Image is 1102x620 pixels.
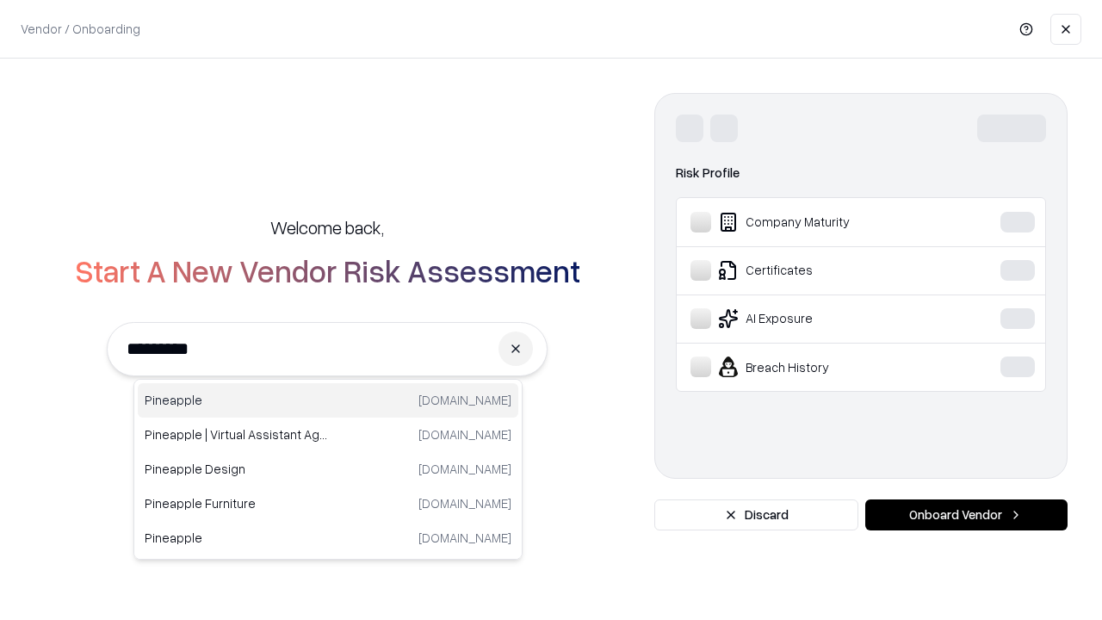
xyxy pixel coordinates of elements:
[75,253,580,288] h2: Start A New Vendor Risk Assessment
[654,499,858,530] button: Discard
[145,529,328,547] p: Pineapple
[690,308,948,329] div: AI Exposure
[418,494,511,512] p: [DOMAIN_NAME]
[270,215,384,239] h5: Welcome back,
[145,460,328,478] p: Pineapple Design
[418,391,511,409] p: [DOMAIN_NAME]
[690,356,948,377] div: Breach History
[690,260,948,281] div: Certificates
[145,391,328,409] p: Pineapple
[418,425,511,443] p: [DOMAIN_NAME]
[690,212,948,232] div: Company Maturity
[21,20,140,38] p: Vendor / Onboarding
[145,494,328,512] p: Pineapple Furniture
[676,163,1046,183] div: Risk Profile
[133,379,523,560] div: Suggestions
[418,460,511,478] p: [DOMAIN_NAME]
[145,425,328,443] p: Pineapple | Virtual Assistant Agency
[418,529,511,547] p: [DOMAIN_NAME]
[865,499,1068,530] button: Onboard Vendor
